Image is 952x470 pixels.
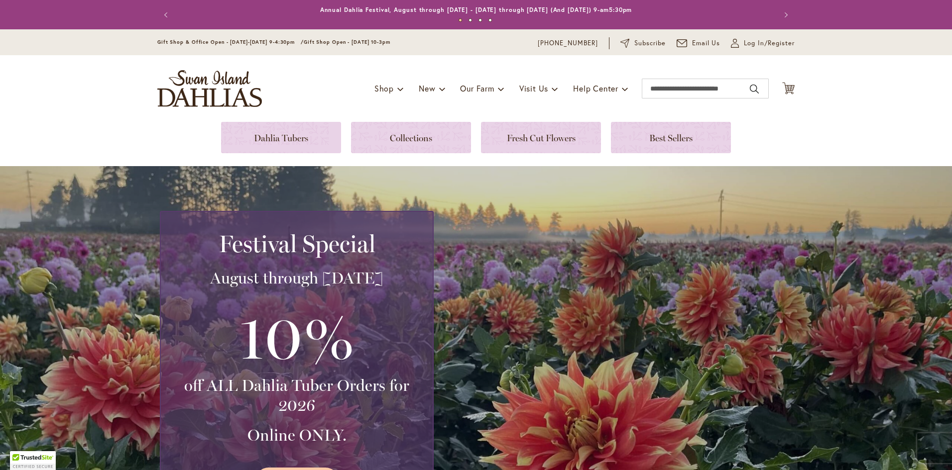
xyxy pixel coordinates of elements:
h2: Festival Special [173,230,421,258]
span: Shop [374,83,394,94]
a: Subscribe [620,38,666,48]
a: Annual Dahlia Festival, August through [DATE] - [DATE] through [DATE] (And [DATE]) 9-am5:30pm [320,6,632,13]
h3: off ALL Dahlia Tuber Orders for 2026 [173,376,421,415]
button: Next [775,5,795,25]
span: Our Farm [460,83,494,94]
span: Gift Shop & Office Open - [DATE]-[DATE] 9-4:30pm / [157,39,304,45]
button: 4 of 4 [488,18,492,22]
a: Log In/Register [731,38,795,48]
span: Subscribe [634,38,666,48]
span: Visit Us [519,83,548,94]
button: 1 of 4 [459,18,462,22]
span: Help Center [573,83,618,94]
span: Email Us [692,38,720,48]
span: Log In/Register [744,38,795,48]
span: New [419,83,435,94]
h3: Online ONLY. [173,425,421,445]
a: [PHONE_NUMBER] [538,38,598,48]
span: Gift Shop Open - [DATE] 10-3pm [304,39,390,45]
button: Previous [157,5,177,25]
button: 2 of 4 [469,18,472,22]
a: Email Us [677,38,720,48]
h3: 10% [173,298,421,376]
button: 3 of 4 [478,18,482,22]
h3: August through [DATE] [173,268,421,288]
a: store logo [157,70,262,107]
